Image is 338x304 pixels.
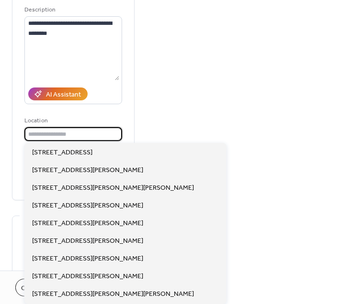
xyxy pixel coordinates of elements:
div: Location [24,116,120,126]
button: Cancel [15,279,52,296]
span: [STREET_ADDRESS] [32,148,92,158]
span: [STREET_ADDRESS][PERSON_NAME][PERSON_NAME] [32,183,194,193]
span: [STREET_ADDRESS][PERSON_NAME] [32,218,143,228]
span: [STREET_ADDRESS][PERSON_NAME] [32,254,143,264]
span: [STREET_ADDRESS][PERSON_NAME][PERSON_NAME] [32,289,194,299]
span: [STREET_ADDRESS][PERSON_NAME] [32,236,143,246]
span: [STREET_ADDRESS][PERSON_NAME] [32,201,143,211]
div: Description [24,5,120,15]
div: AI Assistant [46,90,81,100]
span: [STREET_ADDRESS][PERSON_NAME] [32,165,143,175]
button: AI Assistant [28,87,88,100]
span: Cancel [21,283,46,293]
span: [STREET_ADDRESS][PERSON_NAME] [32,271,143,282]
